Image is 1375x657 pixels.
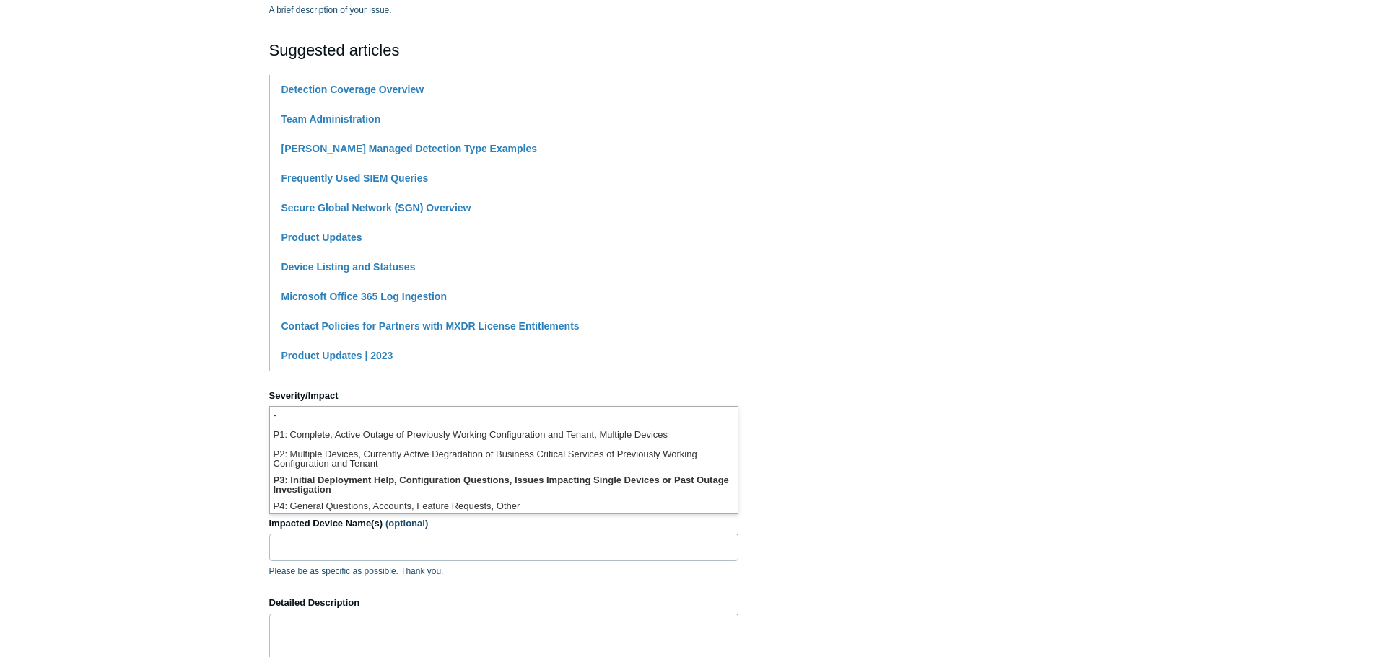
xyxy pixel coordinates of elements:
[281,291,447,302] a: Microsoft Office 365 Log Ingestion
[269,565,738,578] p: Please be as specific as possible. Thank you.
[281,261,416,273] a: Device Listing and Statuses
[269,389,738,403] label: Severity/Impact
[385,518,428,529] span: (optional)
[281,232,362,243] a: Product Updates
[270,426,738,446] li: P1: Complete, Active Outage of Previously Working Configuration and Tenant, Multiple Devices
[281,143,537,154] a: [PERSON_NAME] Managed Detection Type Examples
[270,407,738,426] li: -
[281,84,424,95] a: Detection Coverage Overview
[281,202,471,213] a: Secure Global Network (SGN) Overview
[281,350,393,361] a: Product Updates | 2023
[281,172,429,184] a: Frequently Used SIEM Queries
[270,498,738,517] li: P4: General Questions, Accounts, Feature Requests, Other
[269,516,738,531] label: Impacted Device Name(s)
[281,113,381,125] a: Team Administration
[270,472,738,498] li: P3: Initial Deployment Help, Configuration Questions, Issues Impacting Single Devices or Past Out...
[269,38,738,62] h2: Suggested articles
[269,4,738,17] p: A brief description of your issue.
[269,596,738,610] label: Detailed Description
[281,320,580,332] a: Contact Policies for Partners with MXDR License Entitlements
[270,446,738,472] li: P2: Multiple Devices, Currently Active Degradation of Business Critical Services of Previously Wo...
